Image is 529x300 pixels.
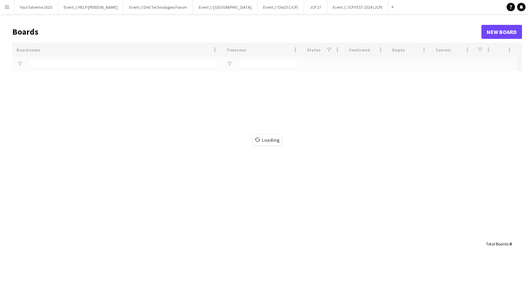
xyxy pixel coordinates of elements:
[58,0,124,14] button: Event // HELP [PERSON_NAME]
[481,25,522,39] a: New Board
[509,241,512,246] span: 0
[486,237,512,251] div: :
[253,135,282,145] span: Loading
[486,241,508,246] span: Total Boards
[304,0,327,14] button: JCP 27
[12,27,481,37] h1: Boards
[14,0,58,14] button: Your Extreme 2025
[193,0,258,14] button: Event // [GEOGRAPHIC_DATA]
[327,0,388,14] button: Event // JCP FEST 2024 (JCP)
[124,0,193,14] button: Event // Dell Technologies Forum
[258,0,304,14] button: Event // Ole25 (JCP)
